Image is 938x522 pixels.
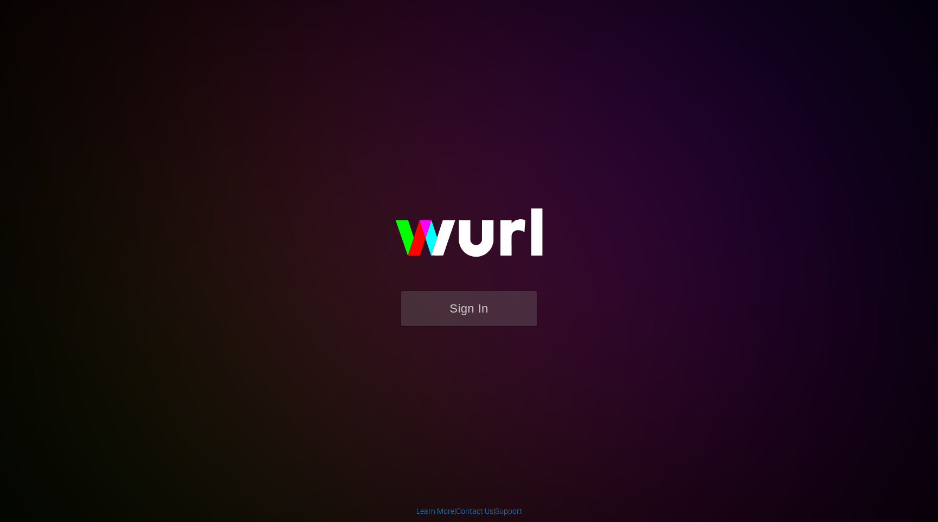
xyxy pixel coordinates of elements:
a: Learn More [416,507,454,515]
button: Sign In [401,291,537,326]
a: Support [495,507,522,515]
img: wurl-logo-on-black-223613ac3d8ba8fe6dc639794a292ebdb59501304c7dfd60c99c58986ef67473.svg [360,185,578,290]
a: Contact Us [456,507,493,515]
div: | | [416,506,522,517]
